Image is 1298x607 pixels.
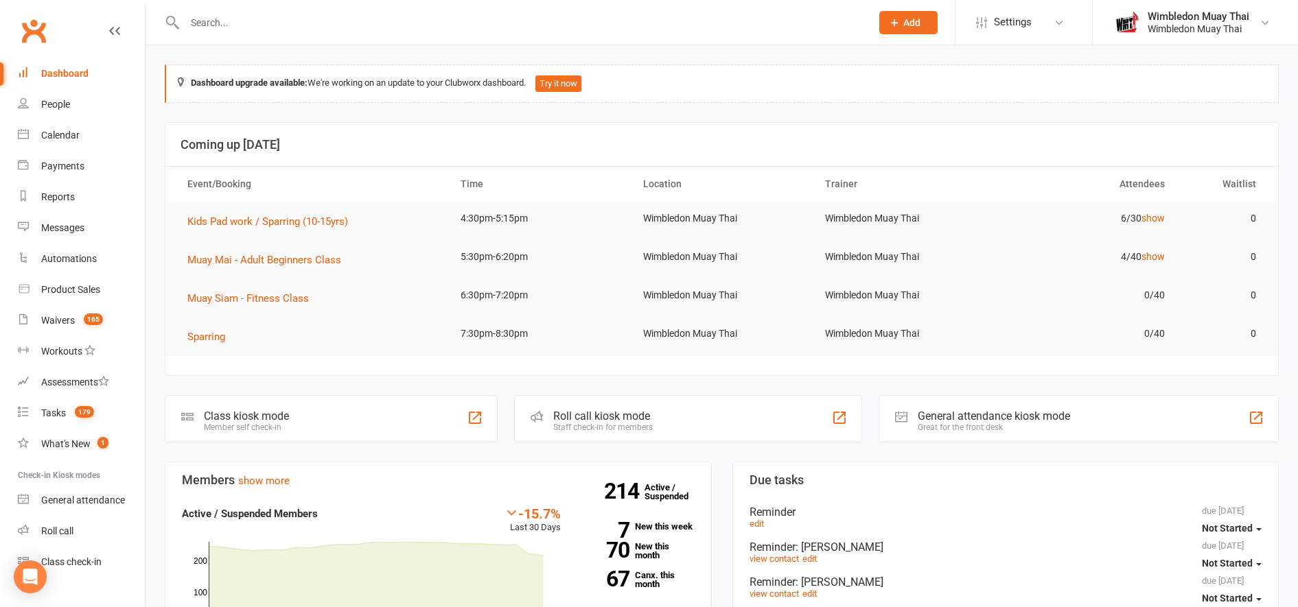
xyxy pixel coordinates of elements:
[238,475,290,487] a: show more
[750,575,1262,588] div: Reminder
[41,284,100,295] div: Product Sales
[813,241,995,273] td: Wimbledon Muay Thai
[18,243,145,274] a: Automations
[14,560,47,593] div: Open Intercom Messenger
[879,11,938,34] button: Add
[995,241,1177,273] td: 4/40
[187,213,358,230] button: Kids Pad work / Sparring (10-15yrs)
[448,318,630,350] td: 7:30pm-8:30pm
[535,75,581,92] button: Try it now
[631,202,813,235] td: Wimbledon Muay Thai
[448,202,630,235] td: 4:30pm-5:15pm
[750,554,799,564] a: view contact
[1177,279,1268,311] td: 0
[18,182,145,213] a: Reports
[1177,202,1268,235] td: 0
[750,505,1262,519] div: Reminder
[1177,318,1268,350] td: 0
[41,99,70,110] div: People
[1113,9,1141,36] img: thumb_image1638500057.png
[41,68,89,79] div: Dashboard
[182,473,695,487] h3: Members
[581,522,694,531] a: 7New this week
[802,588,817,599] a: edit
[187,254,341,266] span: Muay Mai - Adult Beginners Class
[1177,167,1268,202] th: Waitlist
[1141,251,1165,262] a: show
[581,569,629,589] strong: 67
[175,167,448,202] th: Event/Booking
[41,346,82,357] div: Workouts
[448,167,630,202] th: Time
[18,485,145,516] a: General attendance kiosk mode
[1148,10,1249,23] div: Wimbledon Muay Thai
[41,191,75,202] div: Reports
[75,406,94,418] span: 179
[97,437,108,449] span: 1
[41,556,102,567] div: Class check-in
[187,292,309,305] span: Muay Siam - Fitness Class
[581,540,629,560] strong: 70
[631,167,813,202] th: Location
[645,473,705,511] a: 214Active / Suspended
[750,540,1262,554] div: Reminder
[204,422,289,432] div: Member self check-in
[581,571,694,588] a: 67Canx. this month
[187,329,235,345] button: Sparring
[918,409,1070,422] div: General attendance kiosk mode
[995,167,1177,202] th: Attendees
[796,540,883,554] span: : [PERSON_NAME]
[1202,523,1253,534] span: Not Started
[1202,551,1262,575] button: Not Started
[553,422,653,432] div: Staff check-in for members
[1202,593,1253,604] span: Not Started
[1177,241,1268,273] td: 0
[18,367,145,398] a: Assessments
[41,407,66,418] div: Tasks
[165,64,1279,103] div: We're working on an update to your Clubworx dashboard.
[84,313,103,325] span: 165
[18,547,145,578] a: Class kiosk mode
[631,241,813,273] td: Wimbledon Muay Thai
[813,167,995,202] th: Trainer
[553,409,653,422] div: Roll call kiosk mode
[18,58,145,89] a: Dashboard
[1202,558,1253,569] span: Not Started
[1202,516,1262,540] button: Not Started
[18,516,145,547] a: Roll call
[813,202,995,235] td: Wimbledon Muay Thai
[18,213,145,243] a: Messages
[995,279,1177,311] td: 0/40
[1141,213,1165,224] a: show
[18,336,145,367] a: Workouts
[18,274,145,305] a: Product Sales
[750,588,799,599] a: view contact
[995,318,1177,350] td: 0/40
[750,473,1262,487] h3: Due tasks
[18,120,145,151] a: Calendar
[41,315,75,326] div: Waivers
[505,505,561,521] div: -15.7%
[41,495,125,505] div: General attendance
[581,520,629,540] strong: 7
[631,279,813,311] td: Wimbledon Muay Thai
[41,377,109,388] div: Assessments
[994,7,1032,38] span: Settings
[187,331,225,343] span: Sparring
[813,279,995,311] td: Wimbledon Muay Thai
[581,542,694,560] a: 70New this month
[903,17,920,28] span: Add
[41,253,97,264] div: Automations
[41,222,84,233] div: Messages
[18,429,145,460] a: What's New1
[182,508,318,520] strong: Active / Suspended Members
[41,160,84,171] div: Payments
[448,279,630,311] td: 6:30pm-7:20pm
[41,525,73,536] div: Roll call
[631,318,813,350] td: Wimbledon Muay Thai
[181,138,1263,152] h3: Coming up [DATE]
[918,422,1070,432] div: Great for the front desk
[505,505,561,535] div: Last 30 Days
[448,241,630,273] td: 5:30pm-6:20pm
[995,202,1177,235] td: 6/30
